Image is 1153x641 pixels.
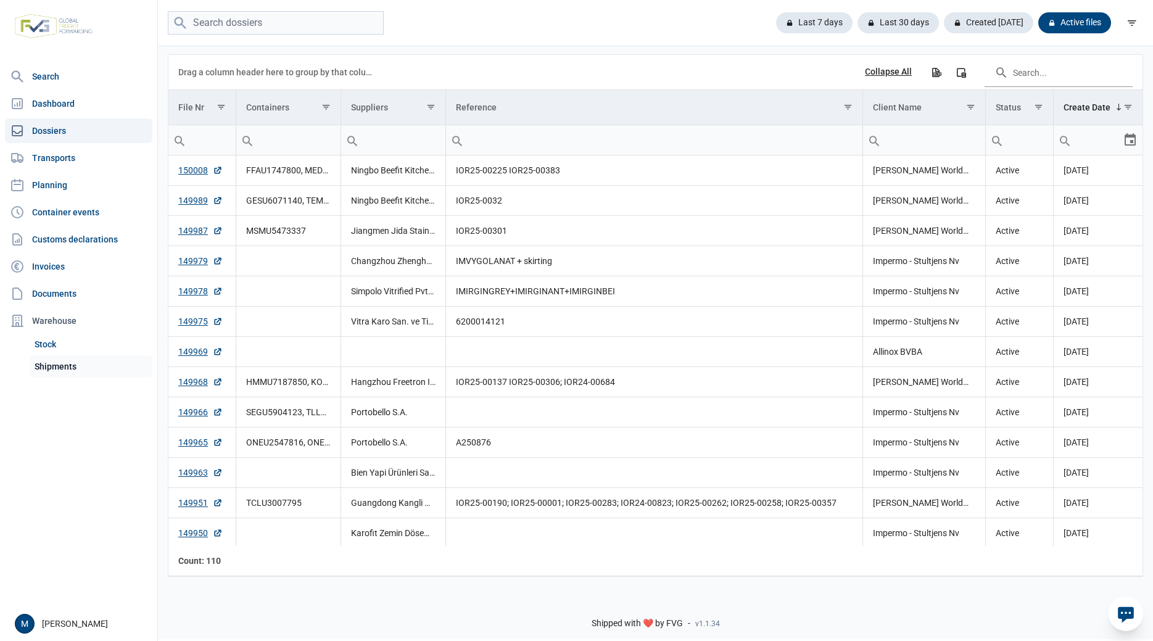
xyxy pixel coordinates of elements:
input: Filter cell [446,125,862,155]
a: 149969 [178,345,223,358]
td: Portobello S.A. [341,397,446,428]
input: Search dossiers [168,11,384,35]
input: Filter cell [1054,125,1123,155]
td: IOR25-00190; IOR25-00001; IOR25-00283; IOR24-00823; IOR25-00262; IOR25-00258; IOR25-00357 [446,488,863,518]
td: Active [985,397,1053,428]
a: Planning [5,173,152,197]
div: Created [DATE] [944,12,1033,33]
span: Show filter options for column 'Containers' [321,102,331,112]
span: [DATE] [1064,347,1089,357]
a: 149979 [178,255,223,267]
span: Show filter options for column 'Status' [1034,102,1043,112]
img: FVG - Global freight forwarding [10,9,97,43]
span: [DATE] [1064,468,1089,478]
td: Active [985,186,1053,216]
input: Filter cell [341,125,445,155]
span: [DATE] [1064,256,1089,266]
input: Filter cell [863,125,985,155]
td: Filter cell [985,125,1053,155]
span: Show filter options for column 'File Nr' [217,102,226,112]
td: 6200014121 [446,307,863,337]
td: FFAU1747800, MEDU4990706 [236,155,341,186]
div: Column Chooser [950,61,972,83]
td: Ningbo Beefit Kitchenware Co., Ltd., Ningbo Wansheng Import and Export Co., Ltd. [341,186,446,216]
td: Filter cell [1053,125,1143,155]
span: - [688,618,690,629]
a: Container events [5,200,152,225]
span: [DATE] [1064,377,1089,387]
input: Filter cell [168,125,236,155]
td: Column Status [985,90,1053,125]
div: M [15,614,35,634]
span: Show filter options for column 'Reference' [843,102,853,112]
td: Column Containers [236,90,341,125]
td: Portobello S.A. [341,428,446,458]
td: IMVYGOLANAT + skirting [446,246,863,276]
td: Active [985,428,1053,458]
div: Reference [456,102,497,112]
div: File Nr [178,102,204,112]
div: Status [996,102,1021,112]
td: Active [985,246,1053,276]
div: Last 7 days [776,12,853,33]
td: Active [985,458,1053,488]
input: Filter cell [236,125,341,155]
td: Filter cell [168,125,236,155]
td: Jiangmen Jida Stainless Steel Products Co., Ltd. [341,216,446,246]
td: Vitra Karo San. ve Tic. A.S. [341,307,446,337]
a: Invoices [5,254,152,279]
td: Active [985,216,1053,246]
td: Filter cell [236,125,341,155]
td: SEGU5904123, TLLU4508974 [236,397,341,428]
td: Filter cell [862,125,985,155]
td: [PERSON_NAME] Worldwide [GEOGRAPHIC_DATA] [862,367,985,397]
div: Select [1123,125,1138,155]
td: IOR25-00301 [446,216,863,246]
td: IOR25-00225 IOR25-00383 [446,155,863,186]
td: Allinox BVBA [862,337,985,367]
a: 149978 [178,285,223,297]
a: 149963 [178,466,223,479]
span: Shipped with ❤️ by FVG [592,618,683,629]
a: 149950 [178,527,223,539]
td: IMIRGINGREY+IMIRGINANT+IMIRGINBEI [446,276,863,307]
td: [PERSON_NAME] Worldwide [GEOGRAPHIC_DATA] [862,186,985,216]
span: Show filter options for column 'Create Date' [1123,102,1133,112]
div: Containers [246,102,289,112]
td: Impermo - Stultjens Nv [862,276,985,307]
span: [DATE] [1064,286,1089,296]
td: IOR25-00137 IOR25-00306; IOR24-00684 [446,367,863,397]
div: Search box [341,125,363,155]
div: File Nr Count: 110 [178,555,226,567]
td: Changzhou Zhenghang Decorative Materials Co., Ltd. [341,246,446,276]
a: 149987 [178,225,223,237]
td: Bien Yapi Ürünleri San. [GEOGRAPHIC_DATA]. Ve Tic. A.S [341,458,446,488]
input: Filter cell [986,125,1053,155]
td: [PERSON_NAME] Worldwide [GEOGRAPHIC_DATA] [862,155,985,186]
td: Filter cell [341,125,446,155]
a: Search [5,64,152,89]
td: Active [985,307,1053,337]
td: Karofit Zemin Döseme Sistemleri [341,518,446,548]
td: IOR25-0032 [446,186,863,216]
td: Column Reference [446,90,863,125]
td: Hangzhou Freetron Industrial Co., Ltd., Ningbo Beefit Kitchenware Co., Ltd., Ningbo Wansheng Impo... [341,367,446,397]
input: Search in the data grid [985,57,1133,87]
span: Show filter options for column 'Suppliers' [426,102,436,112]
td: A250876 [446,428,863,458]
div: Drag a column header here to group by that column [178,62,376,82]
td: Ningbo Beefit Kitchenware Co., Ltd., Ningbo Wansheng Import and Export Co., Ltd. [341,155,446,186]
div: Active files [1038,12,1111,33]
div: Client Name [873,102,922,112]
td: GESU6071140, TEMU8463162 [236,186,341,216]
td: Column Client Name [862,90,985,125]
span: [DATE] [1064,226,1089,236]
td: HMMU7187850, KOCU4411351, KOCU4963290, TEMU7602598 [236,367,341,397]
div: Last 30 days [858,12,939,33]
td: Column File Nr [168,90,236,125]
td: Impermo - Stultjens Nv [862,458,985,488]
a: 149975 [178,315,223,328]
div: Search box [863,125,885,155]
span: [DATE] [1064,528,1089,538]
a: 149965 [178,436,223,449]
